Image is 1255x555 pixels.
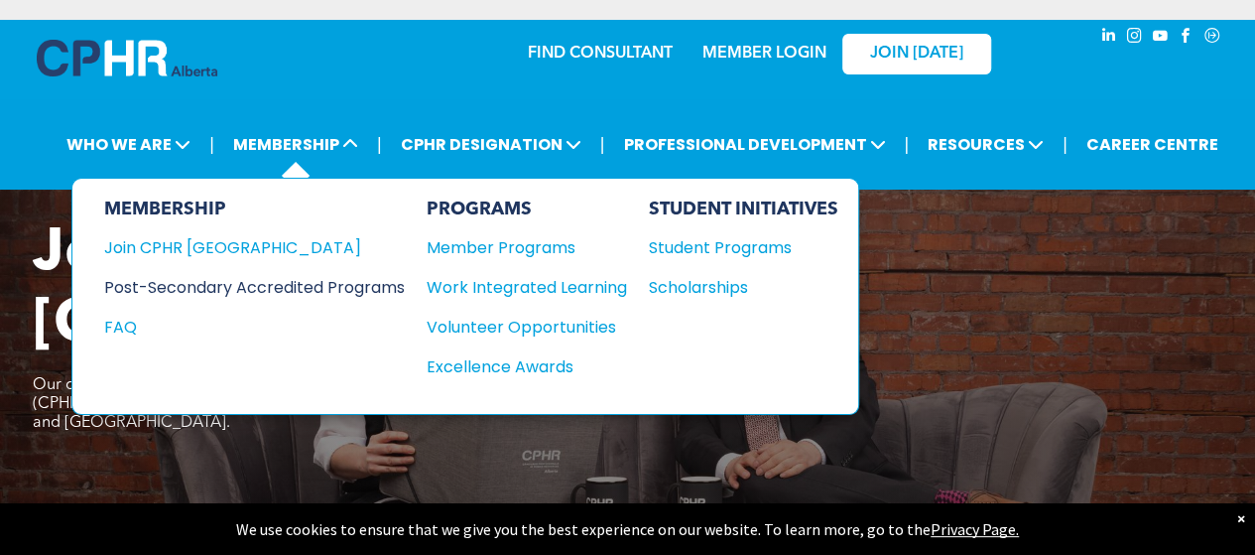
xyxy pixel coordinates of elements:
[427,235,627,260] a: Member Programs
[1150,25,1172,52] a: youtube
[33,224,668,355] span: Join CPHR [GEOGRAPHIC_DATA]
[209,124,214,165] li: |
[600,124,605,165] li: |
[922,126,1050,163] span: RESOURCES
[702,46,826,62] a: MEMBER LOGIN
[528,46,673,62] a: FIND CONSULTANT
[104,315,405,340] a: FAQ
[427,199,627,220] div: PROGRAMS
[33,377,617,431] span: Our community includes over 3,300 Chartered Professionals in Human Resources (CPHRs), living and ...
[649,235,838,260] a: Student Programs
[617,126,891,163] span: PROFESSIONAL DEVELOPMENT
[842,34,991,74] a: JOIN [DATE]
[1080,126,1224,163] a: CAREER CENTRE
[227,126,364,163] span: MEMBERSHIP
[649,275,838,300] a: Scholarships
[1237,508,1245,528] div: Dismiss notification
[427,354,607,379] div: Excellence Awards
[104,235,405,260] a: Join CPHR [GEOGRAPHIC_DATA]
[427,235,607,260] div: Member Programs
[427,315,607,340] div: Volunteer Opportunities
[104,275,375,300] div: Post-Secondary Accredited Programs
[104,275,405,300] a: Post-Secondary Accredited Programs
[104,199,405,220] div: MEMBERSHIP
[1176,25,1197,52] a: facebook
[395,126,587,163] span: CPHR DESIGNATION
[427,275,607,300] div: Work Integrated Learning
[649,275,819,300] div: Scholarships
[1063,124,1067,165] li: |
[649,199,838,220] div: STUDENT INITIATIVES
[61,126,196,163] span: WHO WE ARE
[427,354,627,379] a: Excellence Awards
[1098,25,1120,52] a: linkedin
[377,124,382,165] li: |
[427,275,627,300] a: Work Integrated Learning
[37,40,217,76] img: A blue and white logo for cp alberta
[1201,25,1223,52] a: Social network
[904,124,909,165] li: |
[104,315,375,340] div: FAQ
[104,235,375,260] div: Join CPHR [GEOGRAPHIC_DATA]
[427,315,627,340] a: Volunteer Opportunities
[931,519,1019,539] a: Privacy Page.
[870,45,963,64] span: JOIN [DATE]
[649,235,819,260] div: Student Programs
[1124,25,1146,52] a: instagram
